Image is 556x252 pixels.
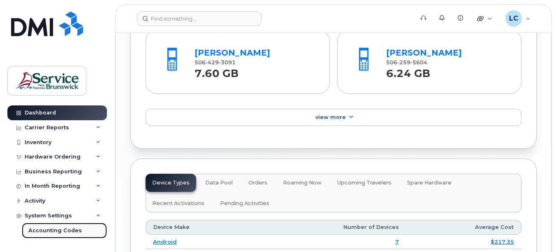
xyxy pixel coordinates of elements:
[153,238,177,245] a: Android
[195,63,239,79] strong: 7.60 GB
[386,59,427,65] span: 506
[248,180,267,186] span: Orders
[471,10,498,27] div: Quicklinks
[206,59,219,65] span: 429
[219,59,236,65] span: 3091
[152,200,204,207] span: Recent Activations
[395,238,399,245] a: 7
[137,11,262,26] input: Find something...
[491,238,514,245] a: $217.35
[406,220,521,235] th: Average Cost
[410,59,427,65] span: 5604
[509,14,518,23] span: LC
[195,59,236,65] span: 506
[195,48,270,58] a: [PERSON_NAME]
[315,114,346,120] span: View More
[256,220,406,235] th: Number of Devices
[220,200,269,207] span: Pending Activities
[205,180,233,186] span: Data Pool
[337,180,392,186] span: Upcoming Travelers
[386,48,462,58] a: [PERSON_NAME]
[397,59,410,65] span: 259
[146,109,521,126] a: View More
[283,180,322,186] span: Roaming Now
[407,180,452,186] span: Spare Hardware
[386,63,430,79] strong: 6.24 GB
[500,10,536,27] div: Lenentine, Carrie (EECD/EDPE)
[146,220,256,235] th: Device Make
